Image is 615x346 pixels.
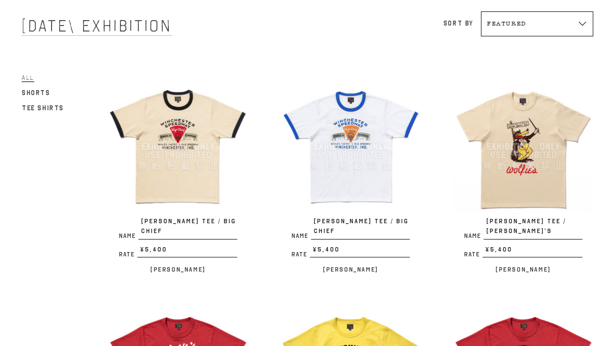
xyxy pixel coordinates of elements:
p: [PERSON_NAME] [453,263,593,276]
span: ¥5,400 [310,246,410,259]
span: Name [464,234,484,240]
label: Sort by [443,20,473,28]
a: JOE MCCOY TEE / BIG CHIEF Name[PERSON_NAME] TEE / BIG CHIEF Rate¥5,400 [PERSON_NAME] [281,77,421,276]
span: [PERSON_NAME] TEE / BIG CHIEF [138,217,237,240]
a: All [22,72,34,85]
p: [PERSON_NAME] [281,263,421,276]
span: Name [291,234,311,240]
p: [PERSON_NAME] [108,263,248,276]
span: Tee Shirts [22,105,64,112]
a: JOE MCCOY TEE / WOLFIE’S Name[PERSON_NAME] TEE / [PERSON_NAME]’S Rate¥5,400 [PERSON_NAME] [453,77,593,276]
span: ¥5,400 [483,246,582,259]
a: Tee Shirts [22,102,64,115]
span: [PERSON_NAME] TEE / [PERSON_NAME]’S [484,217,582,240]
span: Rate [464,252,483,258]
span: ¥5,400 [137,246,237,259]
span: Name [119,234,138,240]
span: Rate [119,252,137,258]
span: [PERSON_NAME] TEE / BIG CHIEF [311,217,410,240]
a: Shorts [22,87,50,100]
span: Shorts [22,90,50,97]
span: All [22,74,34,83]
span: Rate [291,252,310,258]
a: JOE MCCOY TEE / BIG CHIEF Name[PERSON_NAME] TEE / BIG CHIEF Rate¥5,400 [PERSON_NAME] [108,77,248,276]
span: [DATE] Exhibition [22,17,172,36]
